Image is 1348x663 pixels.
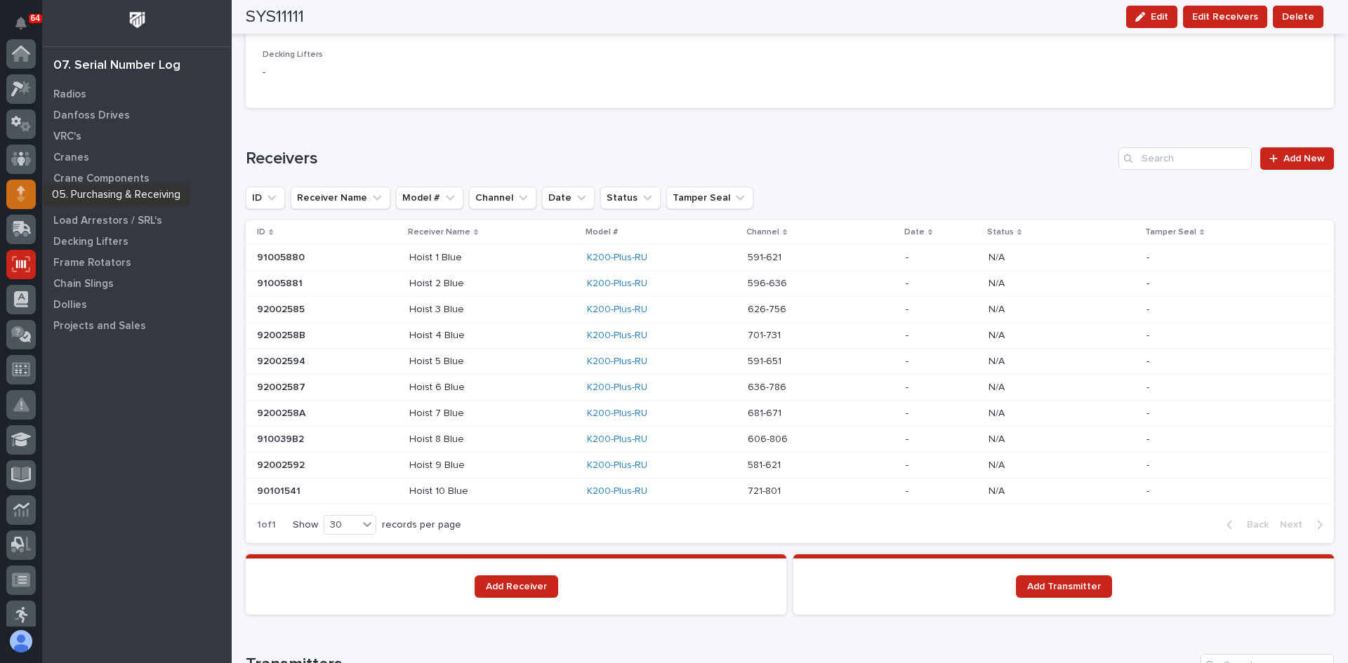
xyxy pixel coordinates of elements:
[42,210,232,231] a: Load Arrestors / SRL's
[989,249,1007,264] p: N/A
[257,379,308,394] p: 92002587
[1147,457,1152,471] p: -
[42,315,232,336] a: Projects and Sales
[748,249,784,264] p: 591-621
[257,301,308,316] p: 92002585
[246,271,1334,297] tr: 9100588191005881 Hoist 2 BlueHoist 2 Blue K200-Plus-RU 596-636596-636 -N/AN/A --
[409,379,468,394] p: Hoist 6 Blue
[409,457,468,471] p: Hoist 9 Blue
[324,518,358,533] div: 30
[748,327,784,342] p: 701-731
[246,453,1334,478] tr: 9200259292002592 Hoist 9 BlueHoist 9 Blue K200-Plus-RU 581-621581-621 -N/AN/A --
[587,408,647,420] a: K200-Plus-RU
[53,320,146,333] p: Projects and Sales
[1147,379,1152,394] p: -
[1151,11,1168,23] span: Edit
[989,431,1007,446] p: N/A
[989,275,1007,290] p: N/A
[53,194,117,206] p: BTH Devices
[1147,405,1152,420] p: -
[906,330,977,342] p: -
[666,187,753,209] button: Tamper Seal
[1183,6,1267,28] button: Edit Receivers
[246,349,1334,375] tr: 9200259492002594 Hoist 5 BlueHoist 5 Blue K200-Plus-RU 591-651591-651 -N/AN/A --
[587,460,647,471] a: K200-Plus-RU
[1147,301,1152,316] p: -
[748,431,791,446] p: 606-806
[246,297,1334,323] tr: 9200258592002585 Hoist 3 BlueHoist 3 Blue K200-Plus-RU 626-756626-756 -N/AN/A --
[382,519,461,531] p: records per page
[263,51,323,59] span: Decking Lifters
[53,257,131,269] p: Frame Rotators
[748,353,784,368] p: 591-651
[246,149,1113,169] h1: Receivers
[257,225,265,240] p: ID
[989,405,1007,420] p: N/A
[53,173,150,185] p: Crane Components
[906,408,977,420] p: -
[42,147,232,168] a: Cranes
[409,483,471,497] p: Hoist 10 Blue
[409,431,467,446] p: Hoist 8 Blue
[246,427,1334,453] tr: 910039B2910039B2 Hoist 8 BlueHoist 8 Blue K200-Plus-RU 606-806606-806 -N/AN/A --
[257,405,308,420] p: 9200258A
[42,252,232,273] a: Frame Rotators
[53,299,87,312] p: Dollies
[1118,147,1252,170] input: Search
[748,379,789,394] p: 636-786
[1238,518,1269,531] span: Back
[257,457,308,471] p: 92002592
[1260,147,1334,170] a: Add New
[257,483,303,497] p: 90101541
[475,575,558,598] a: Add Receiver
[1147,327,1152,342] p: -
[1215,518,1274,531] button: Back
[989,327,1007,342] p: N/A
[906,278,977,290] p: -
[409,353,467,368] p: Hoist 5 Blue
[408,225,470,240] p: Receiver Name
[42,168,232,189] a: Crane Components
[1282,8,1314,25] span: Delete
[1126,6,1177,28] button: Edit
[263,65,603,80] p: -
[42,231,232,252] a: Decking Lifters
[989,457,1007,471] p: N/A
[587,252,647,264] a: K200-Plus-RU
[748,275,790,290] p: 596-636
[53,215,162,227] p: Load Arrestors / SRL's
[1147,249,1152,264] p: -
[246,323,1334,349] tr: 9200258B9200258B Hoist 4 BlueHoist 4 Blue K200-Plus-RU 701-731701-731 -N/AN/A --
[906,356,977,368] p: -
[6,627,36,656] button: users-avatar
[904,225,925,240] p: Date
[748,405,784,420] p: 681-671
[587,278,647,290] a: K200-Plus-RU
[587,485,647,497] a: K200-Plus-RU
[257,353,308,368] p: 92002594
[600,187,661,209] button: Status
[1192,8,1258,25] span: Edit Receivers
[409,301,467,316] p: Hoist 3 Blue
[246,375,1334,401] tr: 9200258792002587 Hoist 6 BlueHoist 6 Blue K200-Plus-RU 636-786636-786 -N/AN/A --
[1280,518,1311,531] span: Next
[1274,518,1334,531] button: Next
[42,273,232,294] a: Chain Slings
[42,83,232,105] a: Radios
[469,187,536,209] button: Channel
[53,58,180,74] div: 07. Serial Number Log
[748,483,784,497] p: 721-801
[246,187,285,209] button: ID
[6,8,36,38] button: Notifications
[246,401,1334,427] tr: 9200258A9200258A Hoist 7 BlueHoist 7 Blue K200-Plus-RU 681-671681-671 -N/AN/A --
[1027,582,1101,591] span: Add Transmitter
[989,301,1007,316] p: N/A
[1145,225,1196,240] p: Tamper Seal
[1016,575,1112,598] a: Add Transmitter
[906,460,977,471] p: -
[1147,275,1152,290] p: -
[246,478,1334,504] tr: 9010154190101541 Hoist 10 BlueHoist 10 Blue K200-Plus-RU 721-801721-801 -N/AN/A --
[257,249,308,264] p: 91005880
[587,356,647,368] a: K200-Plus-RU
